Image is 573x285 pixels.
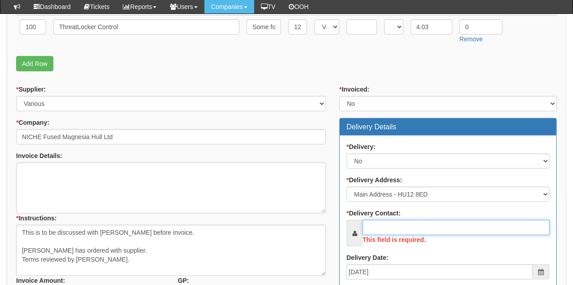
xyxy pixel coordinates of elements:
[16,56,53,71] a: Add Row
[16,214,56,223] label: Instructions:
[347,123,550,131] h3: Delivery Details
[347,253,388,262] label: Delivery Date:
[347,175,402,184] label: Delivery Address:
[347,209,401,218] label: Delivery Contact:
[347,142,376,151] label: Delivery:
[16,85,46,94] label: Supplier:
[16,151,62,160] label: Invoice Details:
[460,35,483,43] a: Remove
[339,85,369,94] label: Invoiced:
[16,276,65,285] label: Invoice Amount:
[178,276,189,285] label: GP:
[16,118,49,127] label: Company:
[363,235,426,244] label: This field is required.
